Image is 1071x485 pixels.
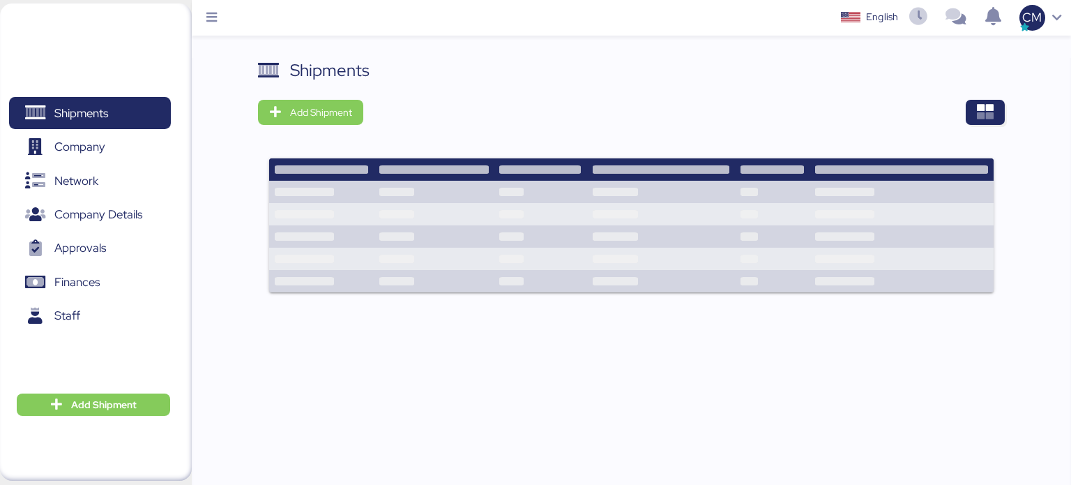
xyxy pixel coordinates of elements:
div: English [866,10,898,24]
span: CM [1022,8,1042,27]
button: Add Shipment [17,394,170,416]
a: Finances [9,267,171,299]
div: Shipments [290,58,370,83]
span: Approvals [54,238,106,258]
a: Company [9,131,171,163]
span: Staff [54,306,80,326]
button: Menu [200,6,224,30]
a: Shipments [9,97,171,129]
span: Company [54,137,105,157]
span: Network [54,171,98,191]
span: Shipments [54,103,108,124]
button: Add Shipment [258,100,363,125]
a: Approvals [9,232,171,264]
span: Finances [54,272,100,292]
span: Add Shipment [290,104,352,121]
span: Company Details [54,204,142,225]
a: Staff [9,300,171,332]
a: Network [9,165,171,197]
span: Add Shipment [71,396,137,413]
a: Company Details [9,199,171,231]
